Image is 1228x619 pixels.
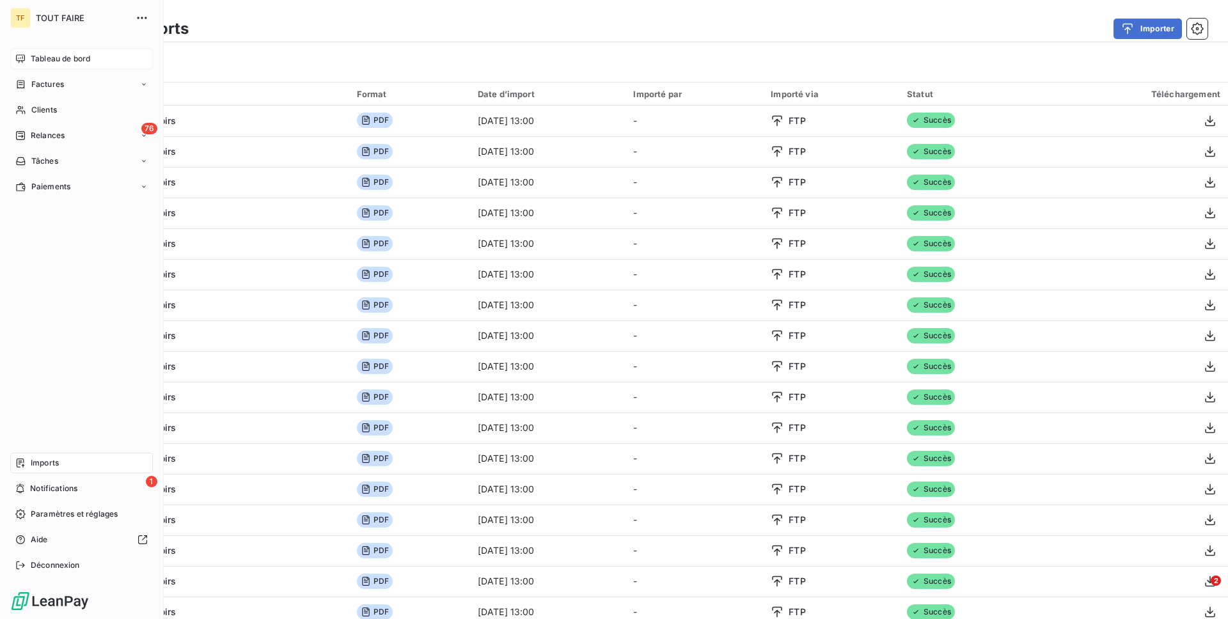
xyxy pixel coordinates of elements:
[626,351,763,382] td: -
[789,145,805,158] span: FTP
[626,535,763,566] td: -
[31,181,70,192] span: Paiements
[626,566,763,597] td: -
[789,114,805,127] span: FTP
[789,513,805,526] span: FTP
[1211,576,1221,586] span: 2
[626,106,763,136] td: -
[626,198,763,228] td: -
[907,512,955,528] span: Succès
[10,591,90,611] img: Logo LeanPay
[470,290,626,320] td: [DATE] 13:00
[31,457,59,469] span: Imports
[907,113,955,128] span: Succès
[357,512,393,528] span: PDF
[10,529,153,550] a: Aide
[907,267,955,282] span: Succès
[907,144,955,159] span: Succès
[907,543,955,558] span: Succès
[907,574,955,589] span: Succès
[907,482,955,497] span: Succès
[470,106,626,136] td: [DATE] 13:00
[907,236,955,251] span: Succès
[626,382,763,412] td: -
[789,329,805,342] span: FTP
[470,259,626,290] td: [DATE] 13:00
[1114,19,1182,39] button: Importer
[1053,89,1220,99] div: Téléchargement
[470,228,626,259] td: [DATE] 13:00
[907,89,1038,99] div: Statut
[470,535,626,566] td: [DATE] 13:00
[789,575,805,588] span: FTP
[357,89,462,99] div: Format
[357,328,393,343] span: PDF
[789,299,805,311] span: FTP
[907,359,955,374] span: Succès
[626,474,763,505] td: -
[626,290,763,320] td: -
[626,167,763,198] td: -
[357,205,393,221] span: PDF
[789,483,805,496] span: FTP
[626,228,763,259] td: -
[357,420,393,435] span: PDF
[470,505,626,535] td: [DATE] 13:00
[907,389,955,405] span: Succès
[30,483,77,494] span: Notifications
[907,175,955,190] span: Succès
[31,560,80,571] span: Déconnexion
[357,359,393,374] span: PDF
[357,144,393,159] span: PDF
[357,175,393,190] span: PDF
[470,474,626,505] td: [DATE] 13:00
[357,236,393,251] span: PDF
[907,297,955,313] span: Succès
[357,543,393,558] span: PDF
[357,451,393,466] span: PDF
[470,382,626,412] td: [DATE] 13:00
[789,421,805,434] span: FTP
[626,259,763,290] td: -
[31,130,65,141] span: Relances
[789,268,805,281] span: FTP
[31,155,58,167] span: Tâches
[470,566,626,597] td: [DATE] 13:00
[789,207,805,219] span: FTP
[470,320,626,351] td: [DATE] 13:00
[626,412,763,443] td: -
[907,328,955,343] span: Succès
[626,136,763,167] td: -
[789,237,805,250] span: FTP
[1185,576,1215,606] iframe: Intercom live chat
[357,297,393,313] span: PDF
[470,412,626,443] td: [DATE] 13:00
[907,420,955,435] span: Succès
[31,534,48,545] span: Aide
[470,198,626,228] td: [DATE] 13:00
[470,136,626,167] td: [DATE] 13:00
[771,89,892,99] div: Importé via
[789,391,805,404] span: FTP
[789,176,805,189] span: FTP
[907,451,955,466] span: Succès
[31,104,57,116] span: Clients
[31,508,118,520] span: Paramètres et réglages
[470,443,626,474] td: [DATE] 13:00
[357,113,393,128] span: PDF
[789,606,805,618] span: FTP
[31,53,90,65] span: Tableau de bord
[789,452,805,465] span: FTP
[789,544,805,557] span: FTP
[478,89,618,99] div: Date d’import
[146,476,157,487] span: 1
[357,482,393,497] span: PDF
[357,389,393,405] span: PDF
[36,13,128,23] span: TOUT FAIRE
[31,79,64,90] span: Factures
[470,167,626,198] td: [DATE] 13:00
[626,505,763,535] td: -
[626,320,763,351] td: -
[907,205,955,221] span: Succès
[789,360,805,373] span: FTP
